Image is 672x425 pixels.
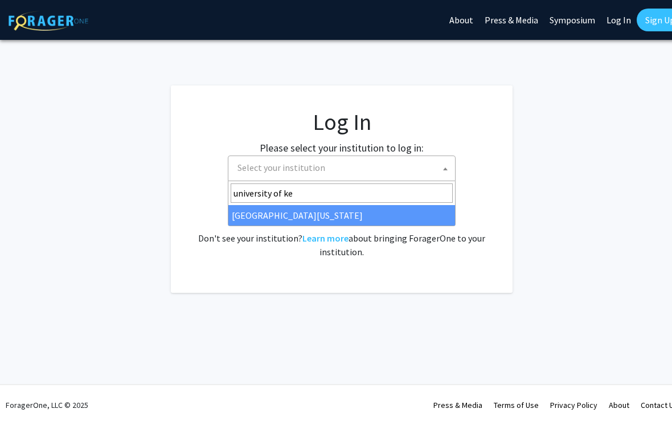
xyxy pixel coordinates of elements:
[6,385,88,425] div: ForagerOne, LLC © 2025
[9,374,48,416] iframe: Chat
[228,156,456,181] span: Select your institution
[237,162,325,173] span: Select your institution
[231,183,453,203] input: Search
[609,400,629,410] a: About
[550,400,597,410] a: Privacy Policy
[233,156,455,179] span: Select your institution
[494,400,539,410] a: Terms of Use
[433,400,482,410] a: Press & Media
[228,205,455,226] li: [GEOGRAPHIC_DATA][US_STATE]
[9,11,88,31] img: ForagerOne Logo
[194,108,490,136] h1: Log In
[260,140,424,156] label: Please select your institution to log in:
[194,204,490,259] div: No account? . Don't see your institution? about bringing ForagerOne to your institution.
[302,232,349,244] a: Learn more about bringing ForagerOne to your institution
